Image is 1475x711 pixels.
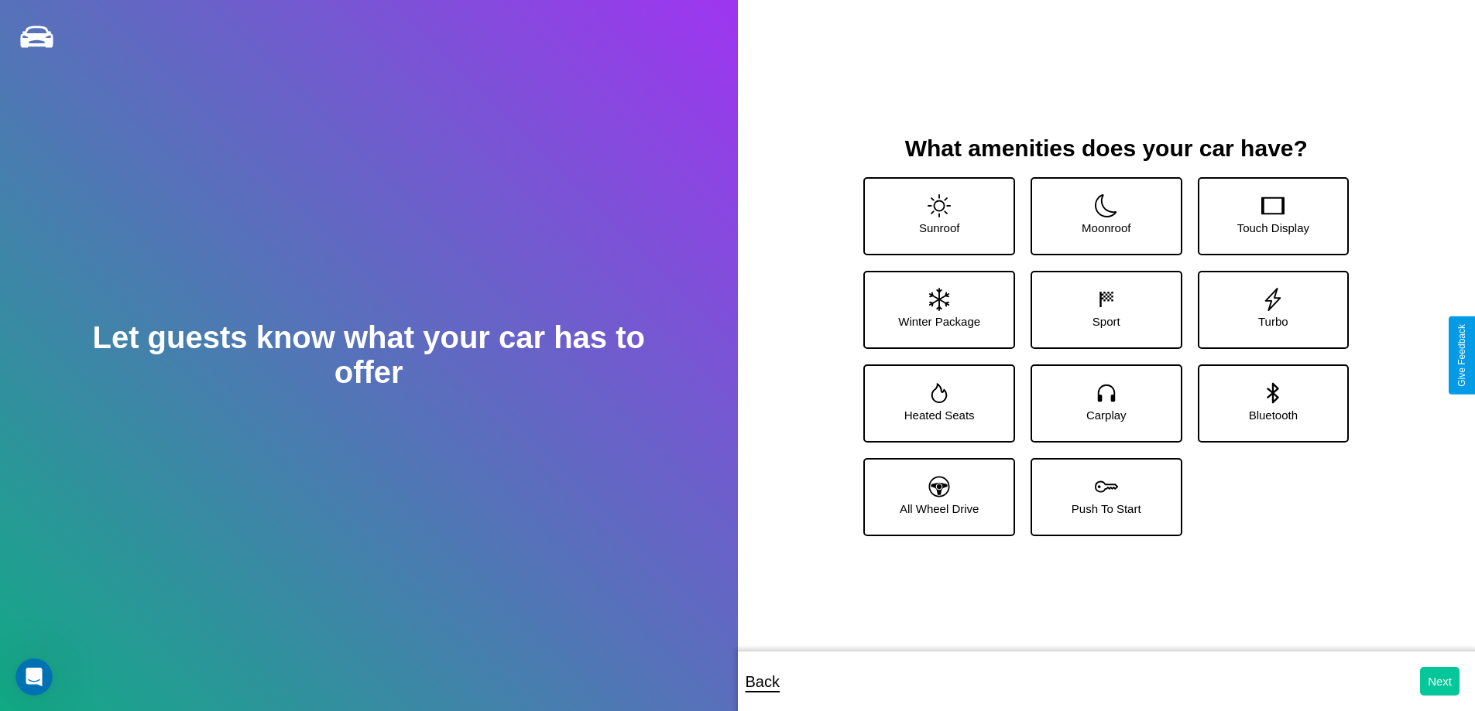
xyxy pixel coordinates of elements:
[1086,405,1127,426] p: Carplay
[898,311,980,332] p: Winter Package
[1249,405,1298,426] p: Bluetooth
[900,498,979,519] p: All Wheel Drive
[1420,667,1460,696] button: Next
[919,217,960,238] p: Sunroof
[848,135,1364,162] h3: What amenities does your car have?
[15,658,53,696] iframe: Intercom live chat
[74,320,664,390] h2: Let guests know what your car has to offer
[904,405,975,426] p: Heated Seats
[1072,498,1141,519] p: Push To Start
[1082,217,1130,238] p: Moonroof
[1093,311,1120,332] p: Sport
[746,668,780,696] p: Back
[1456,324,1467,387] div: Give Feedback
[1237,217,1309,238] p: Touch Display
[1258,311,1288,332] p: Turbo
